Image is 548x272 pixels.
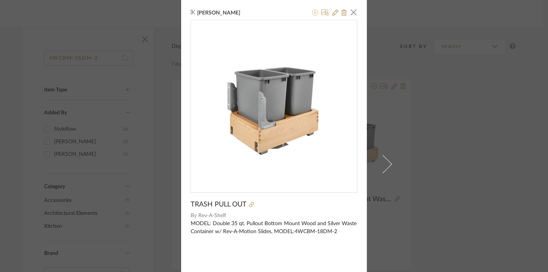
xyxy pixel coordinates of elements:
[197,10,252,16] span: [PERSON_NAME]
[346,5,361,20] button: Close
[198,212,358,220] span: Rev-A-Shelf
[191,48,357,159] img: ca0ab9e9-1a68-40bc-9be2-566d4cd4e12e_436x436.jpg
[191,200,247,209] span: TRASH PULL OUT
[191,20,357,186] div: 0
[191,220,357,236] div: MODEL: Double 35 qt. Pullout Bottom Mount Wood and Silver Waste Container w/ Rev-A-Motion Slides,...
[191,212,197,220] span: By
